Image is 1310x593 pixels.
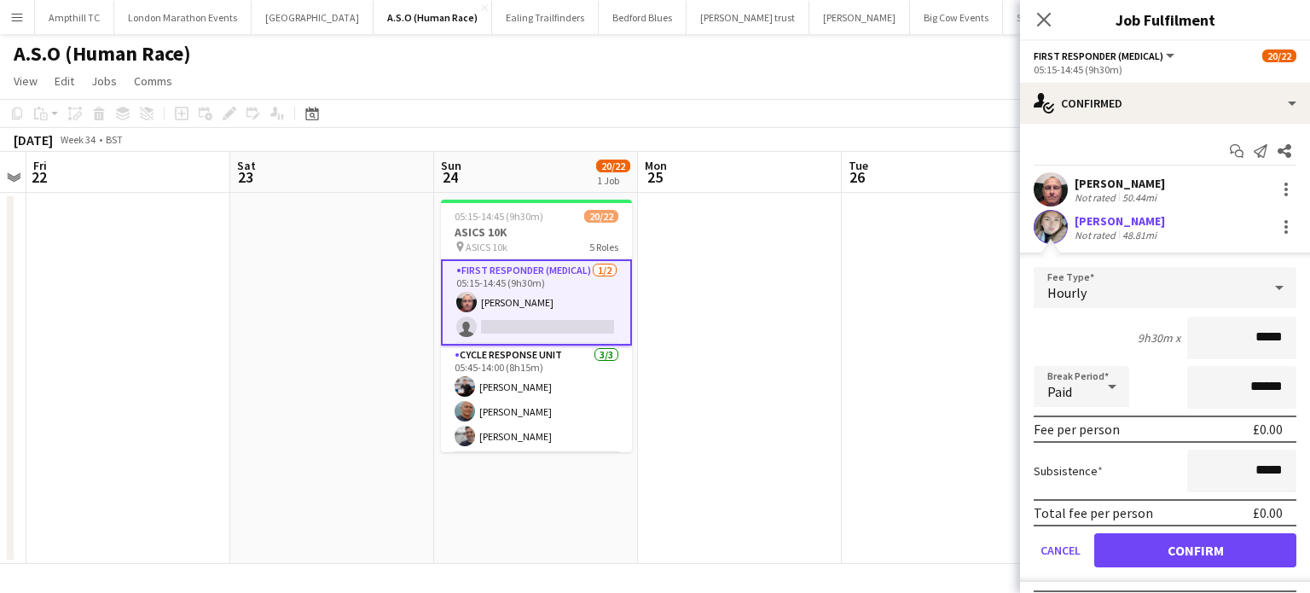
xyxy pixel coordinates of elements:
[91,73,117,89] span: Jobs
[455,210,543,223] span: 05:15-14:45 (9h30m)
[106,133,123,146] div: BST
[33,158,47,173] span: Fri
[1034,421,1120,438] div: Fee per person
[235,167,256,187] span: 23
[14,73,38,89] span: View
[1020,83,1310,124] div: Confirmed
[84,70,124,92] a: Jobs
[1003,1,1133,34] button: Stage Right Productions
[1075,191,1119,204] div: Not rated
[1034,63,1296,76] div: 05:15-14:45 (9h30m)
[1075,213,1165,229] div: [PERSON_NAME]
[596,160,630,172] span: 20/22
[1119,191,1160,204] div: 50.44mi
[1262,49,1296,62] span: 20/22
[1094,533,1296,567] button: Confirm
[7,70,44,92] a: View
[1020,9,1310,31] h3: Job Fulfilment
[1075,229,1119,241] div: Not rated
[441,346,632,453] app-card-role: Cycle Response Unit3/305:45-14:00 (8h15m)[PERSON_NAME][PERSON_NAME][PERSON_NAME]
[438,167,461,187] span: 24
[374,1,492,34] button: A.S.O (Human Race)
[1253,504,1283,521] div: £0.00
[441,158,461,173] span: Sun
[589,241,618,253] span: 5 Roles
[466,241,507,253] span: ASICS 10k
[687,1,809,34] button: [PERSON_NAME] trust
[1253,421,1283,438] div: £0.00
[14,41,191,67] h1: A.S.O (Human Race)
[31,167,47,187] span: 22
[1034,49,1177,62] button: First Responder (Medical)
[441,200,632,452] app-job-card: 05:15-14:45 (9h30m)20/22ASICS 10K ASICS 10k5 RolesFirst Responder (Medical)1/205:15-14:45 (9h30m)...
[441,224,632,240] h3: ASICS 10K
[56,133,99,146] span: Week 34
[846,167,868,187] span: 26
[809,1,910,34] button: [PERSON_NAME]
[127,70,179,92] a: Comms
[35,1,114,34] button: Ampthill TC
[14,131,53,148] div: [DATE]
[1034,49,1163,62] span: First Responder (Medical)
[134,73,172,89] span: Comms
[1034,504,1153,521] div: Total fee per person
[1047,383,1072,400] span: Paid
[910,1,1003,34] button: Big Cow Events
[1047,284,1087,301] span: Hourly
[1034,533,1087,567] button: Cancel
[441,259,632,346] app-card-role: First Responder (Medical)1/205:15-14:45 (9h30m)[PERSON_NAME]
[584,210,618,223] span: 20/22
[1138,330,1180,346] div: 9h30m x
[599,1,687,34] button: Bedford Blues
[237,158,256,173] span: Sat
[597,174,629,187] div: 1 Job
[1119,229,1160,241] div: 48.81mi
[642,167,667,187] span: 25
[849,158,868,173] span: Tue
[114,1,252,34] button: London Marathon Events
[645,158,667,173] span: Mon
[48,70,81,92] a: Edit
[252,1,374,34] button: [GEOGRAPHIC_DATA]
[1075,176,1165,191] div: [PERSON_NAME]
[55,73,74,89] span: Edit
[1034,463,1103,479] label: Subsistence
[492,1,599,34] button: Ealing Trailfinders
